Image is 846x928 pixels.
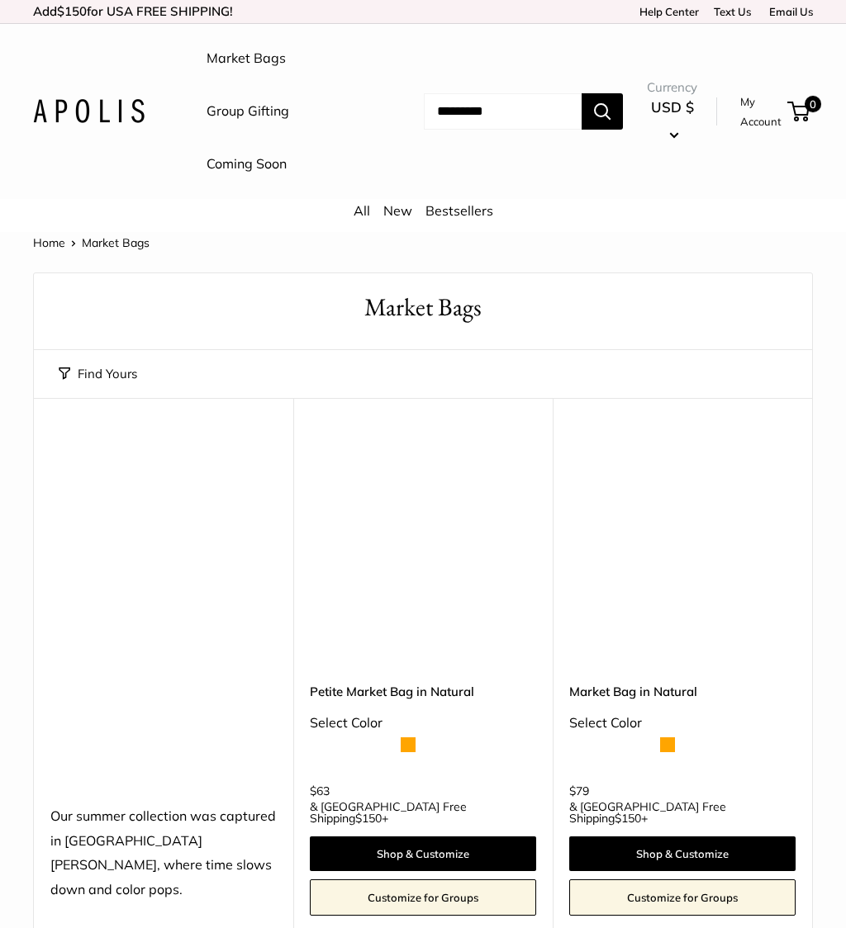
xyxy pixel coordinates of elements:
h1: Market Bags [59,290,787,325]
a: Text Us [714,5,751,18]
div: Our summer collection was captured in [GEOGRAPHIC_DATA][PERSON_NAME], where time slows down and c... [50,804,277,903]
a: Group Gifting [207,99,289,124]
a: Petite Market Bag in Naturaldescription_Effortless style that elevates every moment [310,439,536,665]
a: Customize for Groups [310,879,536,916]
img: Apolis [33,99,145,123]
a: Home [33,235,65,250]
a: Bestsellers [425,202,493,219]
span: Market Bags [82,235,150,250]
span: USD $ [651,98,694,116]
span: $150 [355,811,382,826]
a: Email Us [763,5,813,18]
a: 0 [789,102,810,121]
span: $63 [310,784,330,798]
a: Coming Soon [207,152,287,177]
button: Search [582,93,623,130]
a: My Account [740,92,782,132]
a: Customize for Groups [569,879,796,916]
a: Shop & Customize [569,836,796,871]
a: All [354,202,370,219]
a: Market Bag in NaturalMarket Bag in Natural [569,439,796,665]
span: Currency [647,76,697,99]
span: & [GEOGRAPHIC_DATA] Free Shipping + [310,801,536,824]
span: 0 [805,96,821,112]
span: $150 [615,811,641,826]
div: Select Color [310,711,536,736]
a: Shop & Customize [310,836,536,871]
span: & [GEOGRAPHIC_DATA] Free Shipping + [569,801,796,824]
input: Search... [424,93,582,130]
button: Find Yours [59,362,137,386]
span: $79 [569,784,589,798]
div: Select Color [569,711,796,736]
button: USD $ [647,94,697,147]
a: Market Bags [207,46,286,71]
nav: Breadcrumb [33,232,150,253]
a: Help Center [634,5,699,18]
a: Petite Market Bag in Natural [310,682,536,701]
a: Market Bag in Natural [569,682,796,701]
a: New [383,202,412,219]
span: $150 [57,3,87,19]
